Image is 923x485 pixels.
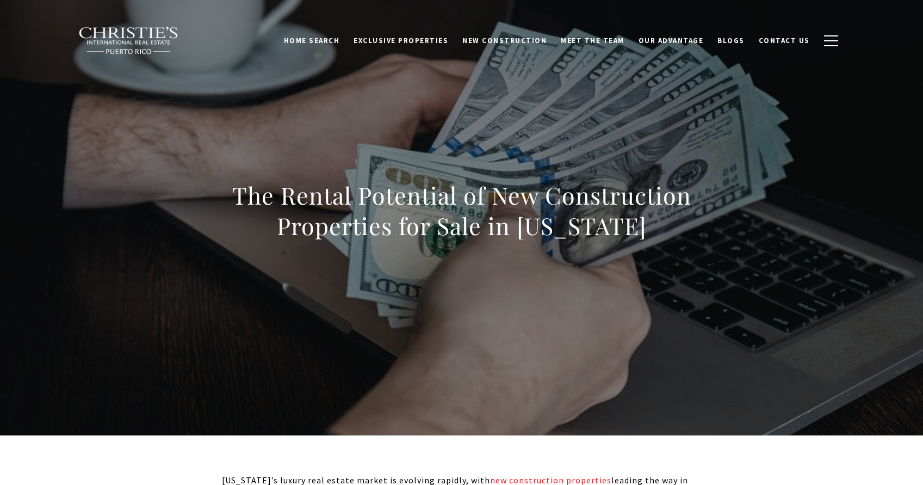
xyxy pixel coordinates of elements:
[354,35,448,45] span: Exclusive Properties
[277,30,347,51] a: Home Search
[759,35,810,45] span: Contact Us
[639,35,704,45] span: Our Advantage
[631,30,711,51] a: Our Advantage
[78,27,179,55] img: Christie's International Real Estate black text logo
[222,180,702,241] h1: The Rental Potential of New Construction Properties for Sale in [US_STATE]
[554,30,631,51] a: Meet the Team
[717,35,745,45] span: Blogs
[346,30,455,51] a: Exclusive Properties
[462,35,547,45] span: New Construction
[710,30,752,51] a: Blogs
[455,30,554,51] a: New Construction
